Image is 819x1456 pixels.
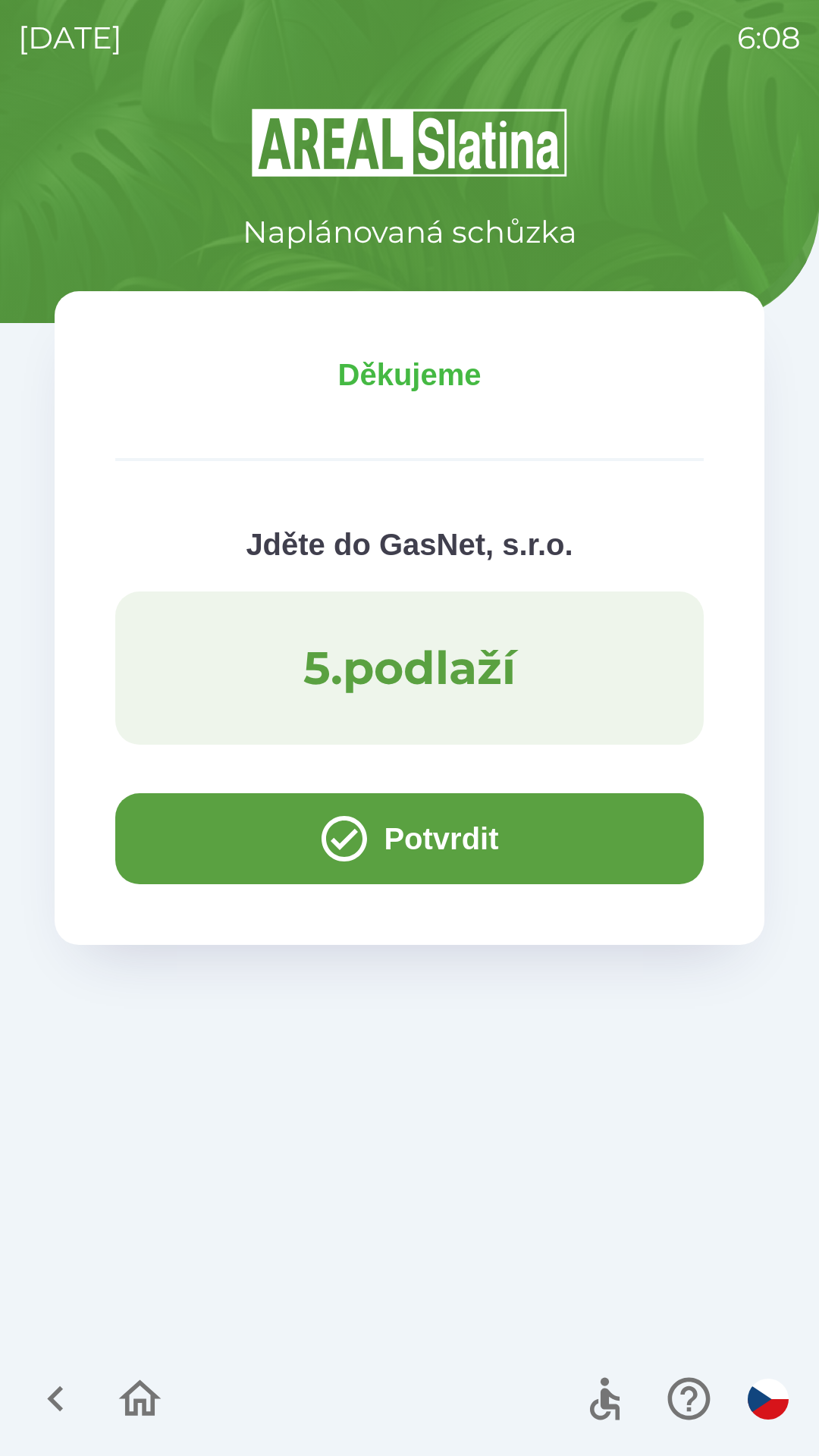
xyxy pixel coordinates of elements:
[243,209,577,255] p: Naplánovaná schůzka
[115,793,704,884] button: Potvrdit
[18,15,122,61] p: [DATE]
[115,522,704,567] p: Jděte do GasNet, s.r.o.
[748,1379,789,1420] img: cs flag
[737,15,801,61] p: 6:08
[303,640,516,696] p: 5 . podlaží
[55,106,764,179] img: Logo
[115,352,704,397] p: Děkujeme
